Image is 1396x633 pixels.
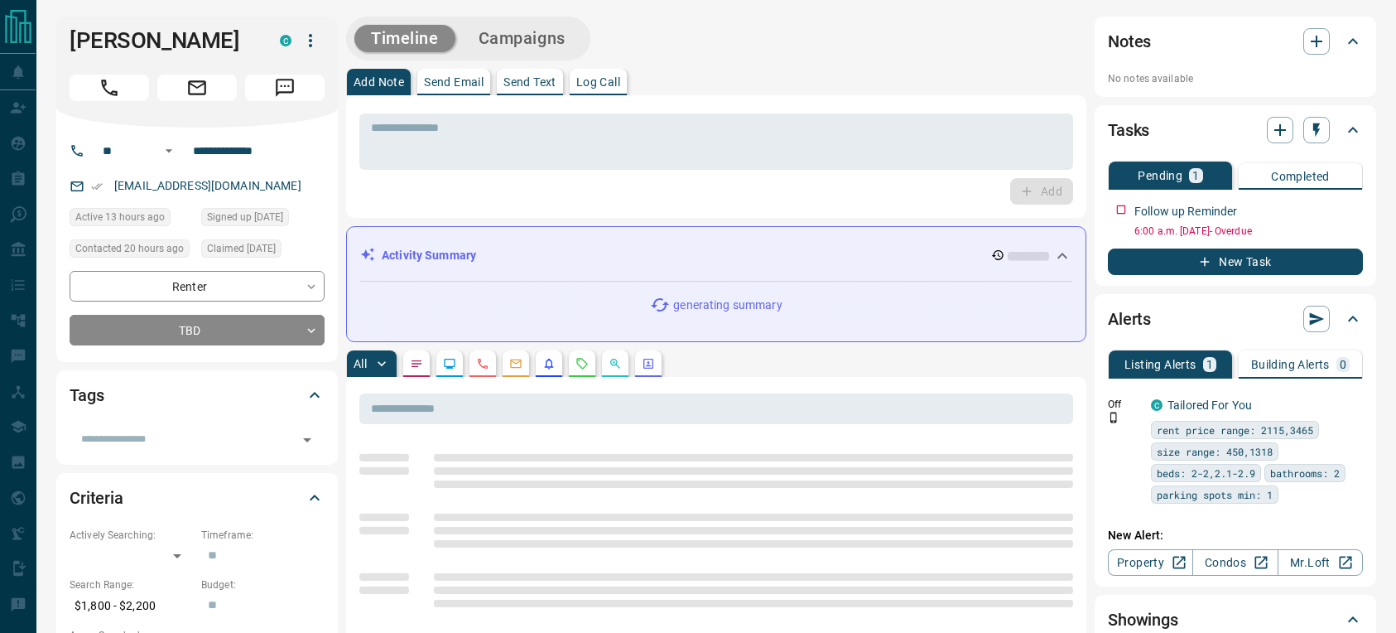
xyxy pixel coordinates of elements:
[207,209,283,225] span: Signed up [DATE]
[70,528,193,543] p: Actively Searching:
[1192,549,1278,576] a: Condos
[1206,359,1213,370] p: 1
[1108,71,1363,86] p: No notes available
[382,247,476,264] p: Activity Summary
[1108,606,1178,633] h2: Showings
[70,382,103,408] h2: Tags
[70,239,193,263] div: Tue Oct 14 2025
[673,297,782,314] p: generating summary
[1108,110,1363,150] div: Tasks
[114,179,301,192] a: [EMAIL_ADDRESS][DOMAIN_NAME]
[360,240,1072,271] div: Activity Summary
[1108,117,1149,143] h2: Tasks
[443,357,456,370] svg: Lead Browsing Activity
[1108,28,1151,55] h2: Notes
[75,240,184,257] span: Contacted 20 hours ago
[70,208,193,231] div: Tue Oct 14 2025
[1134,224,1363,239] p: 6:00 a.m. [DATE] - Overdue
[1340,359,1346,370] p: 0
[354,358,367,370] p: All
[70,485,123,511] h2: Criteria
[70,75,149,101] span: Call
[1157,443,1273,460] span: size range: 450,1318
[70,27,255,54] h1: [PERSON_NAME]
[1157,465,1255,481] span: beds: 2-2,2.1-2.9
[91,181,103,192] svg: Email Verified
[1108,397,1141,412] p: Off
[642,357,655,370] svg: Agent Actions
[609,357,622,370] svg: Opportunities
[1134,203,1237,220] p: Follow up Reminder
[1167,399,1252,412] a: Tailored For You
[1157,422,1313,438] span: rent price range: 2115,3465
[70,478,325,518] div: Criteria
[476,357,489,370] svg: Calls
[354,25,455,52] button: Timeline
[1124,359,1196,370] p: Listing Alerts
[70,592,193,620] p: $1,800 - $2,200
[70,375,325,415] div: Tags
[424,76,484,88] p: Send Email
[1192,170,1199,181] p: 1
[1151,399,1163,411] div: condos.ca
[75,209,165,225] span: Active 13 hours ago
[1108,549,1193,576] a: Property
[70,315,325,345] div: TBD
[280,35,291,46] div: condos.ca
[245,75,325,101] span: Message
[1138,170,1182,181] p: Pending
[354,76,404,88] p: Add Note
[207,240,276,257] span: Claimed [DATE]
[1108,299,1363,339] div: Alerts
[70,271,325,302] div: Renter
[1270,465,1340,481] span: bathrooms: 2
[1108,22,1363,61] div: Notes
[410,357,423,370] svg: Notes
[1108,306,1151,332] h2: Alerts
[159,141,179,161] button: Open
[1271,171,1330,182] p: Completed
[462,25,582,52] button: Campaigns
[542,357,556,370] svg: Listing Alerts
[509,357,522,370] svg: Emails
[1108,249,1363,275] button: New Task
[575,357,589,370] svg: Requests
[1108,527,1363,544] p: New Alert:
[296,428,319,452] button: Open
[1251,359,1330,370] p: Building Alerts
[201,208,325,231] div: Sat Aug 14 2021
[70,577,193,592] p: Search Range:
[576,76,620,88] p: Log Call
[201,239,325,263] div: Sat Feb 03 2024
[157,75,237,101] span: Email
[1157,486,1273,503] span: parking spots min: 1
[1278,549,1363,576] a: Mr.Loft
[201,528,325,543] p: Timeframe:
[503,76,556,88] p: Send Text
[201,577,325,592] p: Budget:
[1108,412,1119,423] svg: Push Notification Only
